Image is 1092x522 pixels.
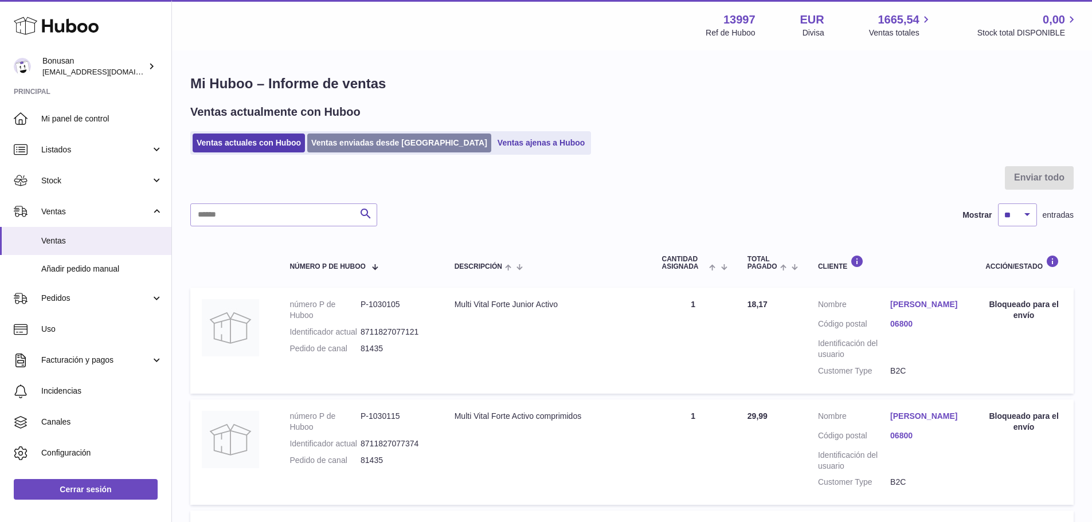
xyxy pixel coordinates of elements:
[818,319,890,332] dt: Código postal
[14,58,31,75] img: info@bonusan.es
[42,56,146,77] div: Bonusan
[289,411,361,433] dt: número P de Huboo
[361,455,432,466] dd: 81435
[41,448,163,458] span: Configuración
[985,411,1062,433] div: Bloqueado para el envío
[193,134,305,152] a: Ventas actuales con Huboo
[818,411,890,425] dt: Nombre
[985,255,1062,270] div: Acción/Estado
[803,28,824,38] div: Divisa
[361,299,432,321] dd: P-1030105
[890,366,962,376] dd: B2C
[706,28,755,38] div: Ref de Huboo
[41,293,151,304] span: Pedidos
[985,299,1062,321] div: Bloqueado para el envío
[361,327,432,337] dd: 8711827077121
[818,338,890,360] dt: Identificación del usuario
[289,438,361,449] dt: Identificador actual
[878,12,919,28] span: 1665,54
[818,430,890,444] dt: Código postal
[890,319,962,329] a: 06800
[361,411,432,433] dd: P-1030115
[818,299,890,313] dt: Nombre
[361,438,432,449] dd: 8711827077374
[650,399,735,505] td: 1
[662,256,706,270] span: Cantidad ASIGNADA
[41,236,163,246] span: Ventas
[307,134,491,152] a: Ventas enviadas desde [GEOGRAPHIC_DATA]
[289,455,361,466] dt: Pedido de canal
[747,300,768,309] span: 18,17
[818,255,962,270] div: Cliente
[818,477,890,488] dt: Customer Type
[455,263,502,270] span: Descripción
[289,263,365,270] span: número P de Huboo
[977,28,1078,38] span: Stock total DISPONIBLE
[41,144,151,155] span: Listados
[202,299,259,356] img: no-photo.jpg
[41,206,151,217] span: Ventas
[818,450,890,472] dt: Identificación del usuario
[41,264,163,274] span: Añadir pedido manual
[747,411,768,421] span: 29,99
[890,299,962,310] a: [PERSON_NAME]
[723,12,756,28] strong: 13997
[977,12,1078,38] a: 0,00 Stock total DISPONIBLE
[455,299,639,310] div: Multi Vital Forte Junior Activo
[190,74,1074,93] h1: Mi Huboo – Informe de ventas
[962,210,992,221] label: Mostrar
[455,411,639,422] div: Multi Vital Forte Activo comprimidos
[890,477,962,488] dd: B2C
[289,327,361,337] dt: Identificador actual
[41,355,151,366] span: Facturación y pagos
[869,12,933,38] a: 1665,54 Ventas totales
[800,12,824,28] strong: EUR
[494,134,589,152] a: Ventas ajenas a Huboo
[41,386,163,397] span: Incidencias
[890,430,962,441] a: 06800
[190,104,361,120] h2: Ventas actualmente con Huboo
[1043,210,1074,221] span: entradas
[42,67,169,76] span: [EMAIL_ADDRESS][DOMAIN_NAME]
[289,299,361,321] dt: número P de Huboo
[890,411,962,422] a: [PERSON_NAME]
[818,366,890,376] dt: Customer Type
[41,175,151,186] span: Stock
[41,324,163,335] span: Uso
[14,479,158,500] a: Cerrar sesión
[202,411,259,468] img: no-photo.jpg
[41,113,163,124] span: Mi panel de control
[361,343,432,354] dd: 81435
[747,256,777,270] span: Total pagado
[650,288,735,393] td: 1
[41,417,163,427] span: Canales
[1043,12,1065,28] span: 0,00
[289,343,361,354] dt: Pedido de canal
[869,28,933,38] span: Ventas totales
